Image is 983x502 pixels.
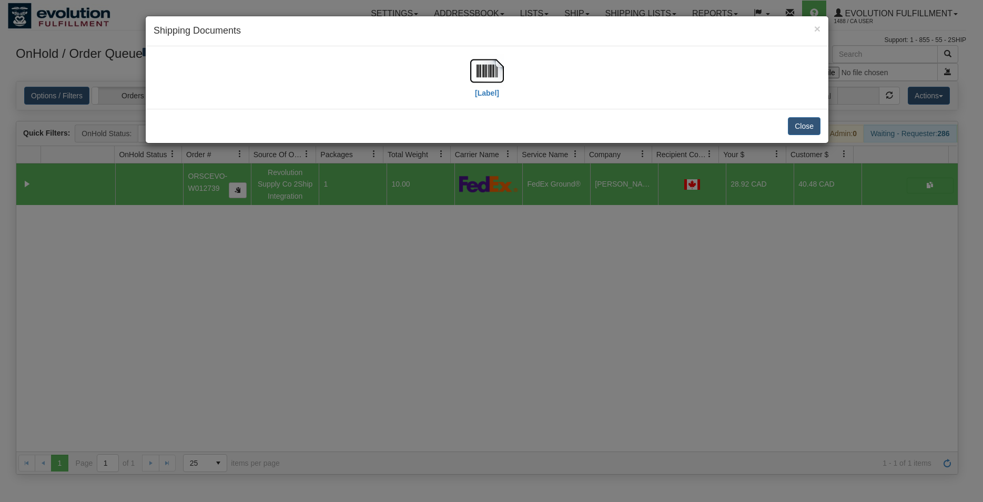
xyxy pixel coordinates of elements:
label: [Label] [475,88,499,98]
button: Close [814,23,820,34]
img: barcode.jpg [470,54,504,88]
iframe: chat widget [959,197,982,304]
button: Close [788,117,820,135]
h4: Shipping Documents [154,24,820,38]
a: [Label] [470,66,504,97]
span: × [814,23,820,35]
